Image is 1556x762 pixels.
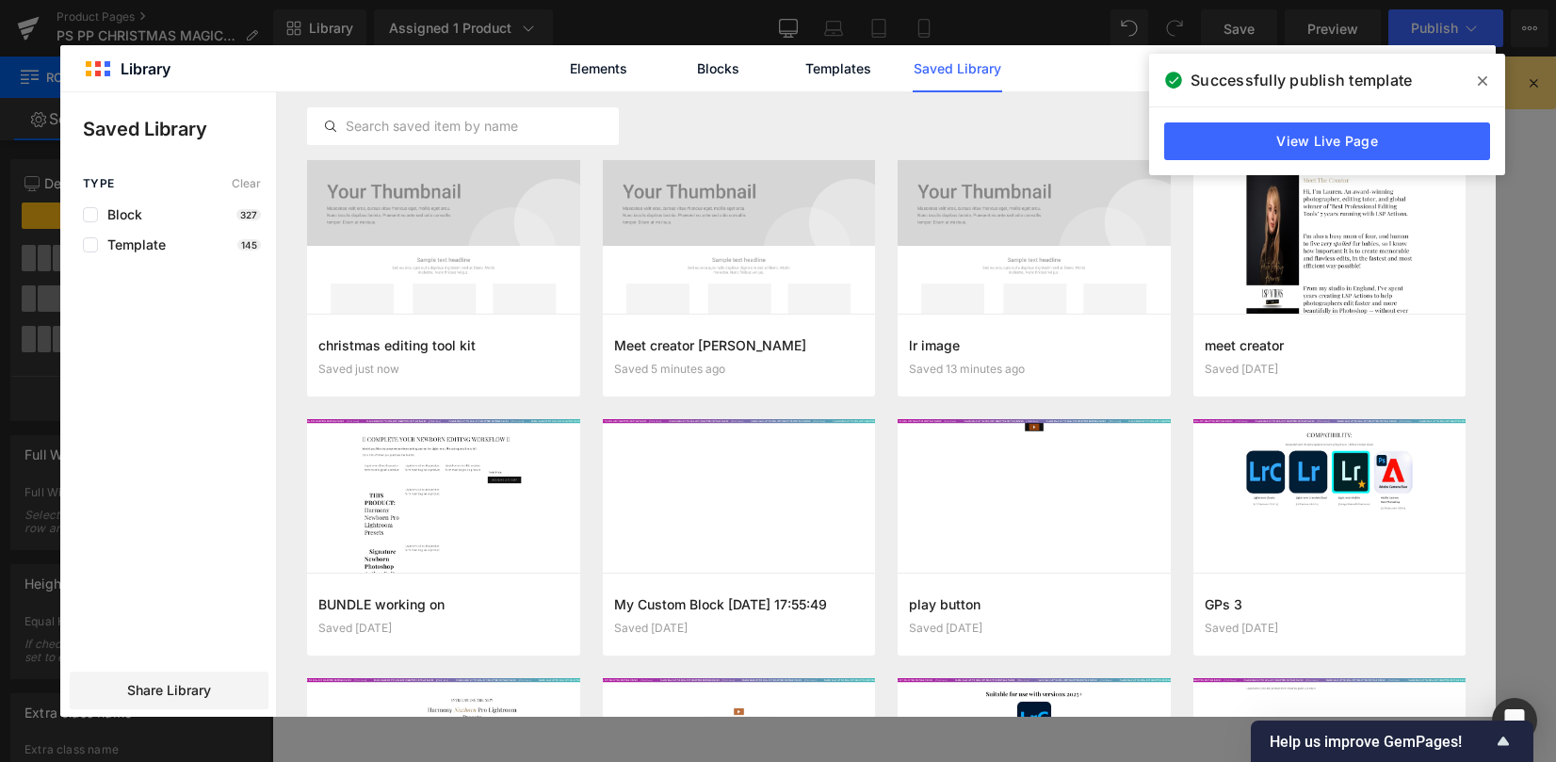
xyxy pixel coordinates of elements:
[236,209,261,220] p: 327
[232,177,261,190] span: Clear
[83,177,115,190] span: Type
[909,594,1159,614] h3: play button
[318,335,569,355] h3: christmas editing tool kit
[98,207,142,222] span: Block
[1270,730,1515,753] button: Show survey - Help us improve GemPages!
[1205,594,1455,614] h3: GPs 3
[1270,733,1492,751] span: Help us improve GemPages!
[913,45,1002,92] a: Saved Library
[83,115,276,143] p: Saved Library
[127,681,211,700] span: Share Library
[614,594,865,614] h3: My Custom Block [DATE] 17:55:49
[554,45,643,92] a: Elements
[614,335,865,355] h3: Meet creator [PERSON_NAME]
[1205,622,1455,635] div: Saved [DATE]
[909,335,1159,355] h3: lr image
[793,45,883,92] a: Templates
[237,239,261,251] p: 145
[308,115,618,138] input: Search saved item by name
[909,363,1159,376] div: Saved 13 minutes ago
[318,594,569,614] h3: BUNDLE working on
[614,363,865,376] div: Saved 5 minutes ago
[1191,69,1412,91] span: Successfully publish template
[909,622,1159,635] div: Saved [DATE]
[318,622,569,635] div: Saved [DATE]
[318,363,569,376] div: Saved just now
[614,622,865,635] div: Saved [DATE]
[1492,698,1537,743] div: Open Intercom Messenger
[98,237,166,252] span: Template
[1164,122,1490,160] a: View Live Page
[1205,335,1455,355] h3: meet creator
[1205,363,1455,376] div: Saved [DATE]
[673,45,763,92] a: Blocks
